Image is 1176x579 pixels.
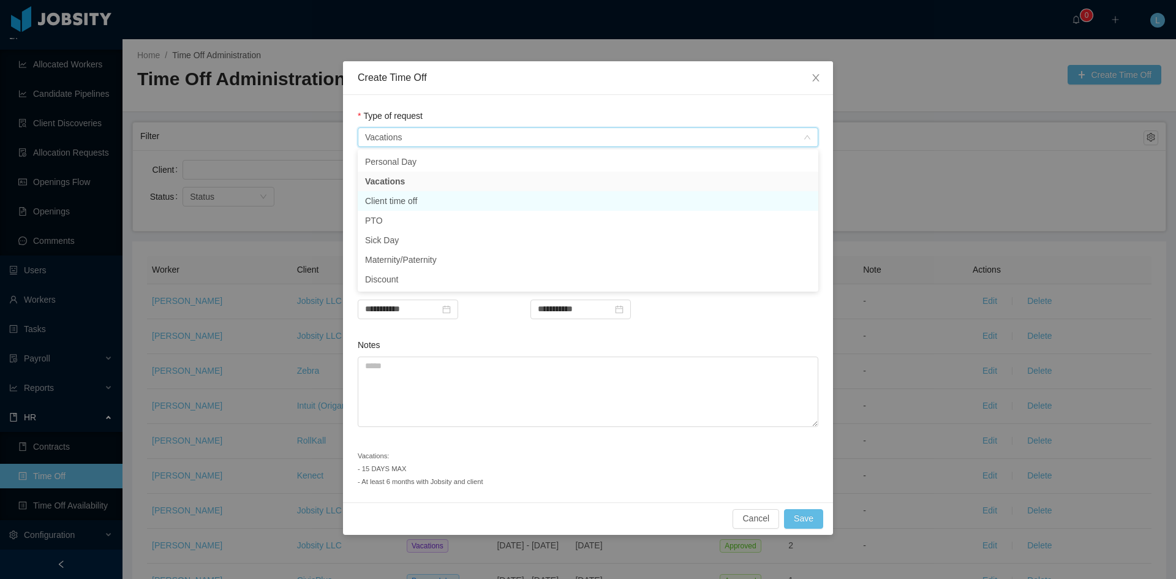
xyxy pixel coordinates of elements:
label: End Date [530,283,572,293]
small: Vacations: - 15 DAYS MAX - At least 6 months with Jobsity and client [358,452,483,485]
button: Cancel [733,509,779,529]
li: Vacations [358,172,818,191]
li: Personal Day [358,152,818,172]
button: Close [799,61,833,96]
i: icon: calendar [615,305,624,314]
li: Maternity/Paternity [358,250,818,270]
i: icon: close [811,73,821,83]
div: Create Time Off [358,71,818,85]
label: Start Date [358,283,402,293]
li: PTO [358,211,818,230]
div: Vacations [365,128,402,146]
li: Sick Day [358,230,818,250]
button: Save [784,509,823,529]
textarea: Notes [358,357,818,427]
label: Notes [358,340,380,350]
li: Discount [358,270,818,289]
label: Type of request [358,111,423,121]
li: Client time off [358,191,818,211]
i: icon: calendar [442,305,451,314]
